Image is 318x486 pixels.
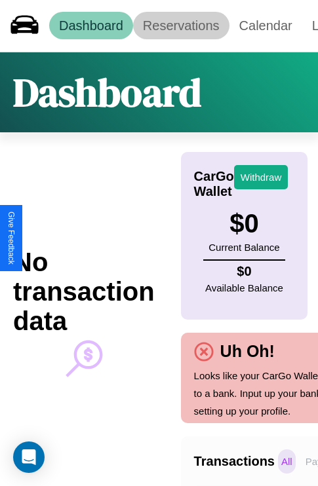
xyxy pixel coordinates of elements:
[194,169,234,199] h4: CarGo Wallet
[234,165,288,189] button: Withdraw
[49,12,133,39] a: Dashboard
[13,248,155,336] h2: No transaction data
[205,264,283,279] h4: $ 0
[229,12,302,39] a: Calendar
[13,441,45,473] div: Open Intercom Messenger
[209,238,279,256] p: Current Balance
[13,65,201,119] h1: Dashboard
[133,12,229,39] a: Reservations
[205,279,283,297] p: Available Balance
[278,449,296,474] p: All
[194,454,275,469] h4: Transactions
[214,342,281,361] h4: Uh Oh!
[7,212,16,265] div: Give Feedback
[209,209,279,238] h3: $ 0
